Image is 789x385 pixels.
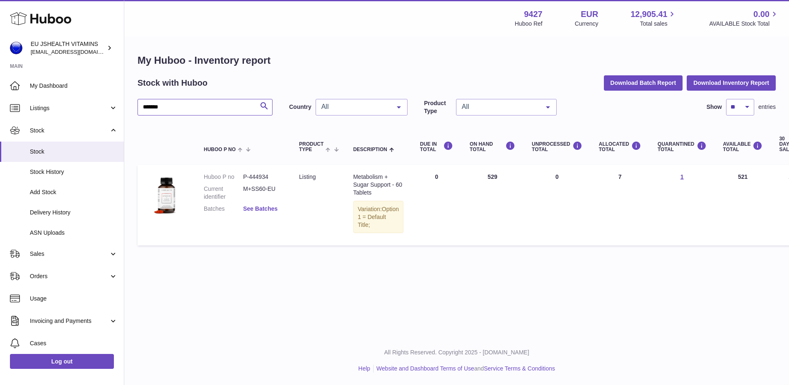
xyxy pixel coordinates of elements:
div: Metabolism + Sugar Support - 60 Tablets [353,173,403,197]
span: Cases [30,339,118,347]
button: Download Batch Report [604,75,683,90]
label: Country [289,103,311,111]
td: 0 [524,165,591,245]
span: listing [299,173,316,180]
div: UNPROCESSED Total [532,141,582,152]
strong: 9427 [524,9,543,20]
div: EU JSHEALTH VITAMINS [31,40,105,56]
td: 521 [715,165,771,245]
span: 12,905.41 [630,9,667,20]
div: ON HAND Total [470,141,515,152]
dt: Huboo P no [204,173,243,181]
dd: M+SS60-EU [243,185,282,201]
span: Invoicing and Payments [30,317,109,325]
label: Product Type [424,99,452,115]
span: My Dashboard [30,82,118,90]
label: Show [707,103,722,111]
span: Option 1 = Default Title; [358,206,399,228]
td: 7 [591,165,649,245]
a: Help [358,365,370,372]
dt: Batches [204,205,243,213]
h2: Stock with Huboo [138,77,208,89]
span: Huboo P no [204,147,236,152]
img: internalAdmin-9427@internal.huboo.com [10,42,22,54]
span: Orders [30,272,109,280]
td: 529 [461,165,524,245]
span: Product Type [299,142,323,152]
a: Website and Dashboard Terms of Use [376,365,474,372]
a: Service Terms & Conditions [484,365,555,372]
span: 0.00 [753,9,770,20]
span: All [319,103,391,111]
a: 12,905.41 Total sales [630,9,677,28]
span: Total sales [640,20,677,28]
div: QUARANTINED Total [658,141,707,152]
button: Download Inventory Report [687,75,776,90]
div: DUE IN TOTAL [420,141,453,152]
div: Huboo Ref [515,20,543,28]
a: Log out [10,354,114,369]
span: Stock [30,148,118,156]
span: Delivery History [30,209,118,217]
span: Stock [30,127,109,135]
a: 1 [680,173,684,180]
div: AVAILABLE Total [723,141,763,152]
li: and [374,365,555,373]
span: Listings [30,104,109,112]
span: Usage [30,295,118,303]
span: AVAILABLE Stock Total [709,20,779,28]
span: entries [758,103,776,111]
span: Sales [30,250,109,258]
span: ASN Uploads [30,229,118,237]
span: Add Stock [30,188,118,196]
span: All [460,103,540,111]
span: Stock History [30,168,118,176]
div: Currency [575,20,598,28]
strong: EUR [581,9,598,20]
span: [EMAIL_ADDRESS][DOMAIN_NAME] [31,48,122,55]
a: See Batches [243,205,277,212]
dd: P-444934 [243,173,282,181]
h1: My Huboo - Inventory report [138,54,776,67]
div: Variation: [353,201,403,233]
span: Description [353,147,387,152]
a: 0.00 AVAILABLE Stock Total [709,9,779,28]
dt: Current identifier [204,185,243,201]
div: ALLOCATED Total [599,141,641,152]
p: All Rights Reserved. Copyright 2025 - [DOMAIN_NAME] [131,349,782,356]
img: product image [146,173,187,216]
td: 0 [412,165,461,245]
